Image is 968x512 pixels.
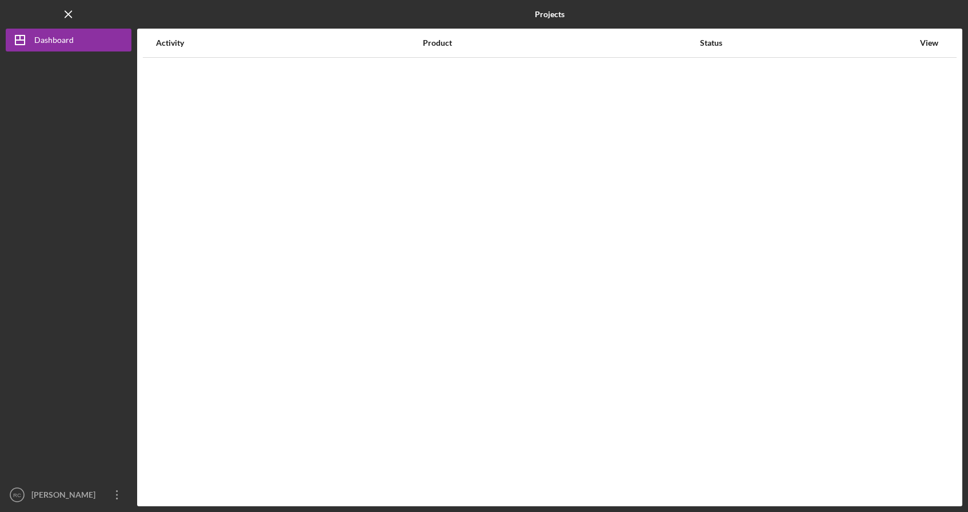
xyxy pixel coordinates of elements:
div: Product [423,38,699,47]
b: Projects [535,10,565,19]
button: Dashboard [6,29,131,51]
button: RC[PERSON_NAME] [6,483,131,506]
div: Activity [156,38,422,47]
div: View [915,38,943,47]
text: RC [13,492,21,498]
div: [PERSON_NAME] [29,483,103,509]
div: Status [700,38,914,47]
div: Dashboard [34,29,74,54]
